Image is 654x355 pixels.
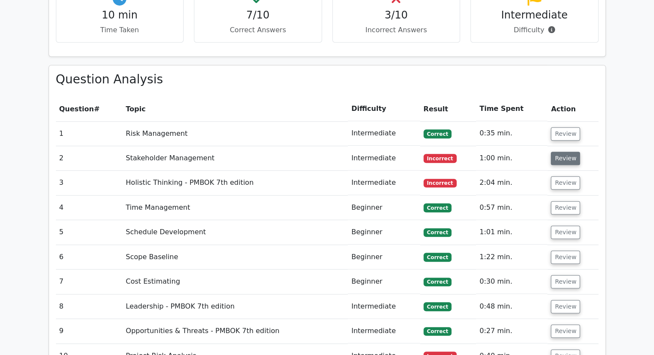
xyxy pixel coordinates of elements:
span: Incorrect [424,179,457,187]
td: Beginner [348,196,420,220]
th: Action [547,97,598,121]
button: Review [551,127,580,141]
button: Review [551,201,580,214]
td: 0:57 min. [476,196,547,220]
td: 3 [56,171,123,195]
button: Review [551,251,580,264]
span: Correct [424,129,451,138]
p: Difficulty [478,25,591,35]
td: 5 [56,220,123,245]
td: 0:35 min. [476,121,547,146]
td: 1:01 min. [476,220,547,245]
p: Incorrect Answers [340,25,453,35]
span: Question [59,105,94,113]
span: Correct [424,203,451,212]
td: Cost Estimating [123,269,348,294]
td: Beginner [348,269,420,294]
h4: 10 min [63,9,177,21]
th: Result [420,97,476,121]
td: Intermediate [348,121,420,146]
td: Beginner [348,245,420,269]
button: Review [551,275,580,288]
button: Review [551,152,580,165]
td: Beginner [348,220,420,245]
td: 2 [56,146,123,171]
td: 9 [56,319,123,343]
td: 2:04 min. [476,171,547,195]
button: Review [551,324,580,338]
td: Opportunities & Threats - PMBOK 7th edition [123,319,348,343]
h3: Question Analysis [56,72,599,87]
td: 6 [56,245,123,269]
td: Holistic Thinking - PMBOK 7th edition [123,171,348,195]
td: 0:30 min. [476,269,547,294]
p: Correct Answers [201,25,315,35]
td: Risk Management [123,121,348,146]
td: 8 [56,294,123,319]
td: Intermediate [348,171,420,195]
span: Correct [424,278,451,286]
button: Review [551,300,580,313]
th: Time Spent [476,97,547,121]
td: 1:22 min. [476,245,547,269]
td: 0:27 min. [476,319,547,343]
span: Correct [424,228,451,237]
td: 1:00 min. [476,146,547,171]
td: 4 [56,196,123,220]
h4: Intermediate [478,9,591,21]
td: 7 [56,269,123,294]
td: Stakeholder Management [123,146,348,171]
h4: 7/10 [201,9,315,21]
button: Review [551,226,580,239]
h4: 3/10 [340,9,453,21]
td: Scope Baseline [123,245,348,269]
th: Topic [123,97,348,121]
span: Correct [424,253,451,261]
span: Correct [424,327,451,336]
p: Time Taken [63,25,177,35]
td: 1 [56,121,123,146]
button: Review [551,176,580,190]
td: Intermediate [348,319,420,343]
td: Schedule Development [123,220,348,245]
td: Intermediate [348,294,420,319]
th: # [56,97,123,121]
td: Intermediate [348,146,420,171]
span: Incorrect [424,154,457,162]
td: 0:48 min. [476,294,547,319]
td: Leadership - PMBOK 7th edition [123,294,348,319]
th: Difficulty [348,97,420,121]
span: Correct [424,302,451,311]
td: Time Management [123,196,348,220]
